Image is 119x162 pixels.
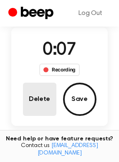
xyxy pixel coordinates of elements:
[70,3,111,23] a: Log Out
[8,5,56,22] a: Beep
[38,143,98,156] a: [EMAIL_ADDRESS][DOMAIN_NAME]
[43,42,76,59] span: 0:07
[63,83,96,116] button: Save Audio Record
[5,142,114,157] span: Contact us
[39,64,80,76] div: Recording
[23,83,56,116] button: Delete Audio Record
